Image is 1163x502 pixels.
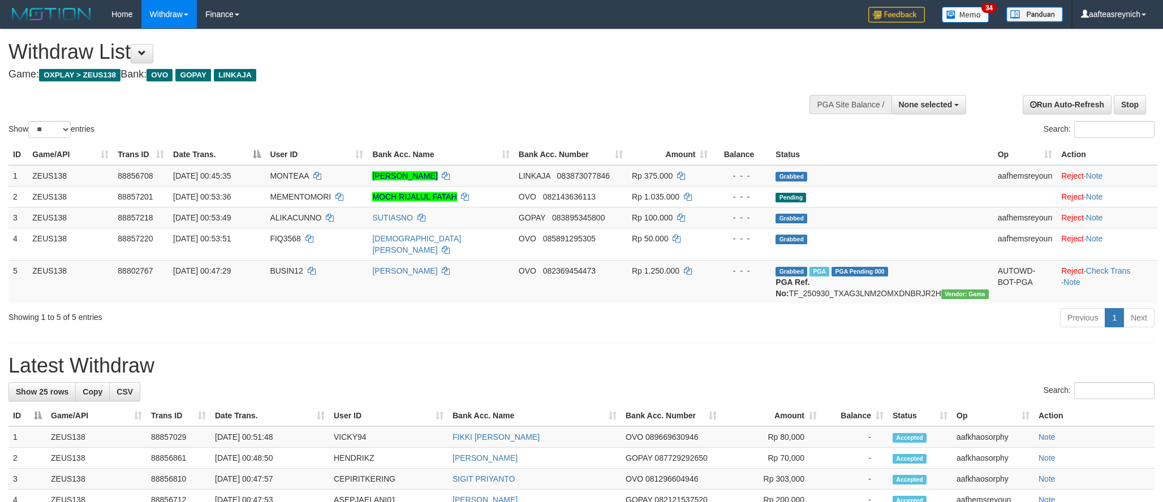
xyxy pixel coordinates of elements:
[372,192,456,201] a: MOCH RIJALUL FATAH
[1023,95,1112,114] a: Run Auto-Refresh
[717,212,766,223] div: - - -
[557,171,610,180] span: Copy 083873077846 to clipboard
[8,405,46,426] th: ID: activate to sort column descending
[721,405,821,426] th: Amount: activate to sort column ascending
[448,405,621,426] th: Bank Acc. Name: activate to sort column ascending
[632,171,673,180] span: Rp 375.000
[1123,308,1155,327] a: Next
[8,41,764,63] h1: Withdraw List
[173,266,231,275] span: [DATE] 00:47:29
[1074,382,1155,399] input: Search:
[626,453,652,462] span: GOPAY
[8,144,28,165] th: ID
[329,405,448,426] th: User ID: activate to sort column ascending
[8,426,46,448] td: 1
[717,170,766,181] div: - - -
[1044,382,1155,399] label: Search:
[993,207,1057,228] td: aafhemsreyoun
[721,426,821,448] td: Rp 80,000
[776,235,807,244] span: Grabbed
[147,448,210,469] td: 88856861
[118,213,153,222] span: 88857218
[632,213,673,222] span: Rp 100.000
[1086,266,1131,275] a: Check Trans
[543,192,596,201] span: Copy 082143636113 to clipboard
[28,207,113,228] td: ZEUS138
[368,144,514,165] th: Bank Acc. Name: activate to sort column ascending
[1105,308,1124,327] a: 1
[993,144,1057,165] th: Op: activate to sort column ascending
[632,266,679,275] span: Rp 1.250.000
[453,474,515,483] a: SIGIT PRIYANTO
[16,387,68,396] span: Show 25 rows
[821,405,888,426] th: Balance: activate to sort column ascending
[169,144,265,165] th: Date Trans.: activate to sort column descending
[210,405,329,426] th: Date Trans.: activate to sort column ascending
[868,7,925,23] img: Feedback.jpg
[214,69,256,81] span: LINKAJA
[1086,171,1103,180] a: Note
[8,69,764,80] h4: Game: Bank:
[721,469,821,490] td: Rp 303,000
[210,469,329,490] td: [DATE] 00:47:57
[46,405,147,426] th: Game/API: activate to sort column ascending
[8,307,476,323] div: Showing 1 to 5 of 5 entries
[626,432,643,442] span: OVO
[1074,121,1155,138] input: Search:
[8,354,1155,377] h1: Latest Withdraw
[118,266,153,275] span: 88802767
[28,165,113,187] td: ZEUS138
[372,234,461,254] a: [DEMOGRAPHIC_DATA][PERSON_NAME]
[210,426,329,448] td: [DATE] 00:51:48
[39,69,120,81] span: OXPLAY > ZEUS138
[453,432,540,442] a: FIKKI [PERSON_NAME]
[543,266,596,275] span: Copy 082369454473 to clipboard
[832,267,888,276] span: PGA Pending
[8,382,76,401] a: Show 25 rows
[28,228,113,260] td: ZEUS138
[147,426,210,448] td: 88857029
[173,213,231,222] span: [DATE] 00:53:49
[1039,474,1056,483] a: Note
[173,171,231,180] span: [DATE] 00:45:35
[514,144,627,165] th: Bank Acc. Number: activate to sort column ascending
[46,469,147,490] td: ZEUS138
[993,260,1057,304] td: AUTOWD-BOT-PGA
[654,453,707,462] span: Copy 087729292650 to clipboard
[270,171,308,180] span: MONTEAA
[147,69,173,81] span: OVO
[28,260,113,304] td: ZEUS138
[28,186,113,207] td: ZEUS138
[627,144,712,165] th: Amount: activate to sort column ascending
[941,289,989,299] span: Vendor URL: https://trx31.1velocity.biz
[776,172,807,181] span: Grabbed
[372,266,437,275] a: [PERSON_NAME]
[893,475,927,484] span: Accepted
[1061,192,1084,201] a: Reject
[83,387,102,396] span: Copy
[1061,213,1084,222] a: Reject
[717,233,766,244] div: - - -
[626,474,643,483] span: OVO
[821,426,888,448] td: -
[147,469,210,490] td: 88856810
[1006,7,1063,22] img: panduan.png
[1057,228,1157,260] td: ·
[453,453,518,462] a: [PERSON_NAME]
[28,144,113,165] th: Game/API: activate to sort column ascending
[1086,192,1103,201] a: Note
[265,144,368,165] th: User ID: activate to sort column ascending
[8,260,28,304] td: 5
[771,260,993,304] td: TF_250930_TXAG3LNM2OMXDNBRJR2H
[519,234,536,243] span: OVO
[210,448,329,469] td: [DATE] 00:48:50
[372,171,437,180] a: [PERSON_NAME]
[1039,432,1056,442] a: Note
[1057,260,1157,304] td: · ·
[8,121,94,138] label: Show entries
[712,144,771,165] th: Balance
[8,207,28,228] td: 3
[717,191,766,202] div: - - -
[776,267,807,276] span: Grabbed
[952,469,1034,490] td: aafkhaosorphy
